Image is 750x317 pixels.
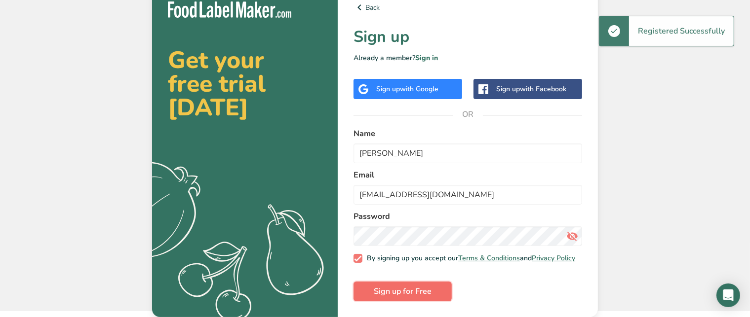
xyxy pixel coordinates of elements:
a: Sign in [415,53,438,63]
input: John Doe [354,143,582,163]
h1: Sign up [354,25,582,49]
div: Sign up [496,84,566,94]
span: OR [453,100,483,129]
span: with Facebook [520,84,566,94]
div: Open Intercom Messenger [716,283,740,307]
label: Name [354,128,582,140]
label: Email [354,169,582,181]
h2: Get your free trial [DATE] [168,48,322,119]
button: Sign up for Free [354,282,452,301]
span: By signing up you accept our and [362,254,576,263]
div: Registered Successfully [629,16,734,46]
input: email@example.com [354,185,582,205]
span: Sign up for Free [374,285,432,297]
label: Password [354,211,582,222]
span: with Google [400,84,438,94]
img: Food Label Maker [168,1,291,18]
div: Sign up [376,84,438,94]
a: Terms & Conditions [458,253,520,263]
a: Privacy Policy [532,253,575,263]
p: Already a member? [354,53,582,63]
a: Back [354,1,582,13]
